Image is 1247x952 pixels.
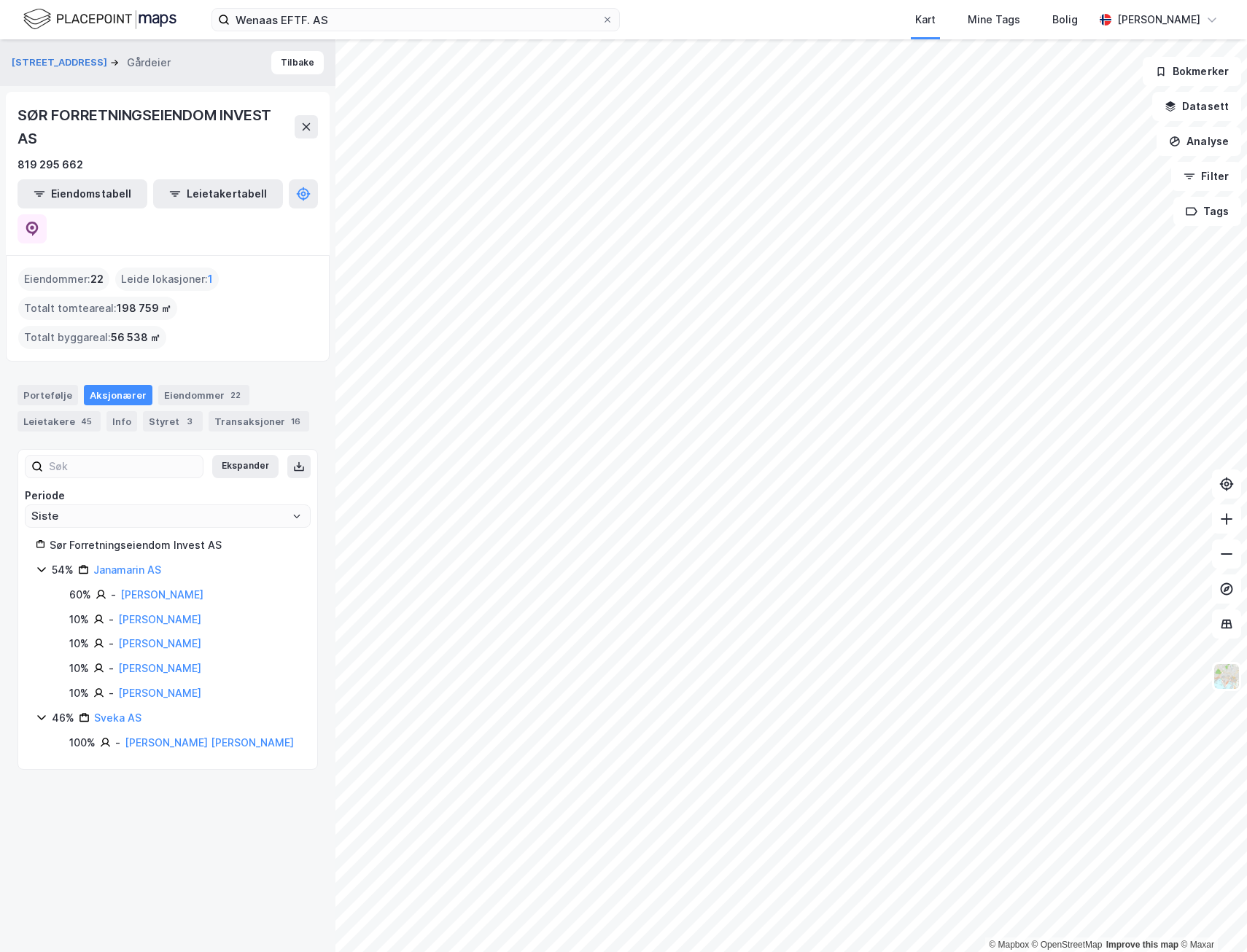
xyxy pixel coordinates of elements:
a: [PERSON_NAME] [120,588,203,601]
div: Leide lokasjoner : [115,268,219,291]
div: Aksjonærer [84,385,152,405]
div: - [109,635,114,652]
div: 45 [78,414,95,429]
div: - [109,611,114,628]
a: [PERSON_NAME] [PERSON_NAME] [125,736,294,749]
button: Analyse [1157,127,1241,156]
div: 46% [52,709,74,727]
div: 100% [69,734,96,752]
div: 60% [69,586,91,604]
div: Totalt byggareal : [18,326,166,349]
a: Sveka AS [94,711,141,724]
div: Leietakere [18,411,101,432]
div: Sør Forretningseiendom Invest AS [50,537,300,554]
div: Transaksjoner [209,411,309,432]
button: Open [291,510,303,522]
div: SØR FORRETNINGSEIENDOM INVEST AS [18,104,295,150]
div: Periode [25,487,311,504]
div: - [109,660,114,677]
div: Info [106,411,137,432]
div: Styret [143,411,203,432]
div: 16 [288,414,303,429]
a: Improve this map [1106,940,1178,950]
button: Tilbake [271,51,324,74]
div: 10% [69,684,89,702]
img: logo.f888ab2527a4732fd821a326f86c7f29.svg [23,7,176,32]
div: 10% [69,611,89,628]
a: [PERSON_NAME] [118,662,201,674]
span: 56 538 ㎡ [111,329,160,346]
a: [PERSON_NAME] [118,613,201,625]
span: 1 [208,270,213,288]
div: [PERSON_NAME] [1117,11,1200,28]
input: ClearOpen [26,505,310,527]
div: Mine Tags [968,11,1020,28]
a: Mapbox [989,940,1029,950]
div: - [115,734,120,752]
a: Janamarin AS [93,563,161,576]
button: Datasett [1152,92,1241,121]
div: Eiendommer : [18,268,109,291]
div: - [111,586,116,604]
button: Leietakertabell [153,179,283,208]
div: 22 [228,388,244,402]
input: Søk [43,456,203,477]
iframe: Chat Widget [1174,882,1247,952]
button: Eiendomstabell [18,179,147,208]
a: [PERSON_NAME] [118,687,201,699]
div: Portefølje [18,385,78,405]
div: Bolig [1052,11,1078,28]
div: Eiendommer [158,385,249,405]
a: [PERSON_NAME] [118,637,201,649]
button: Bokmerker [1143,57,1241,86]
div: 3 [182,414,197,429]
button: Filter [1171,162,1241,191]
button: [STREET_ADDRESS] [12,55,110,70]
div: Kart [915,11,936,28]
div: - [109,684,114,702]
button: Tags [1173,197,1241,226]
img: Z [1213,663,1240,690]
a: OpenStreetMap [1032,940,1103,950]
div: Gårdeier [127,54,171,71]
div: 54% [52,561,74,579]
span: 198 759 ㎡ [117,300,171,317]
div: 10% [69,635,89,652]
div: 10% [69,660,89,677]
div: 819 295 662 [18,156,83,173]
button: Ekspander [212,455,279,478]
input: Søk på adresse, matrikkel, gårdeiere, leietakere eller personer [230,9,602,31]
span: 22 [90,270,104,288]
div: Totalt tomteareal : [18,297,177,320]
